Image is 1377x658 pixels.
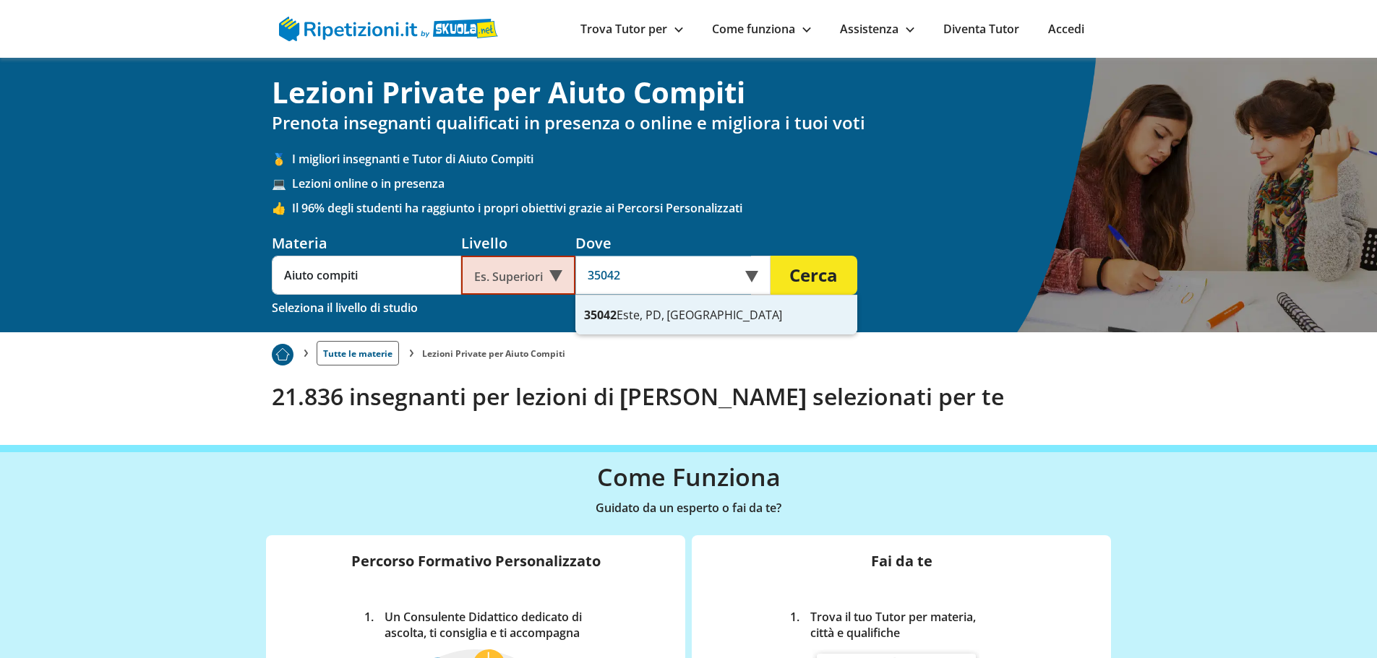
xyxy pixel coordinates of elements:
li: Lezioni Private per Aiuto Compiti [422,347,565,360]
span: 👍 [272,200,292,216]
div: Seleziona il livello di studio [272,298,418,318]
span: 💻 [272,176,292,191]
h2: Prenota insegnanti qualificati in presenza o online e migliora i tuoi voti [272,113,1106,134]
a: Come funziona [712,21,811,37]
div: Es. Superiori [461,256,575,295]
span: Lezioni online o in presenza [292,176,1106,191]
div: 1. [785,609,805,641]
h4: Percorso Formativo Personalizzato [278,553,674,592]
a: Diventa Tutor [943,21,1019,37]
div: Trova il tuo Tutor per materia, città e qualifiche [805,609,1008,641]
h3: Come Funziona [272,462,1106,492]
span: 🥇 [272,151,292,167]
nav: breadcrumb d-none d-tablet-block [272,332,1106,365]
a: Trova Tutor per [580,21,683,37]
input: Es. Matematica [272,256,461,295]
div: Este, PD, [GEOGRAPHIC_DATA] [575,295,857,334]
p: Guidato da un esperto o fai da te? [272,498,1106,518]
span: Il 96% degli studenti ha raggiunto i propri obiettivi grazie ai Percorsi Personalizzati [292,200,1106,216]
h4: Fai da te [703,553,1099,592]
div: Livello [461,233,575,253]
h2: 21.836 insegnanti per lezioni di [PERSON_NAME] selezionati per te [272,383,1106,410]
span: I migliori insegnanti e Tutor di Aiuto Compiti [292,151,1106,167]
a: Assistenza [840,21,914,37]
div: Dove [575,233,771,253]
a: Tutte le materie [317,341,399,365]
a: logo Skuola.net | Ripetizioni.it [279,20,498,35]
strong: 35042 [584,307,617,323]
img: Piu prenotato [272,344,293,365]
img: logo Skuola.net | Ripetizioni.it [279,17,498,41]
div: 1. [359,609,379,641]
div: Materia [272,233,461,253]
input: Es. Indirizzo o CAP [575,256,751,295]
div: Un Consulente Didattico dedicato di ascolta, ti consiglia e ti accompagna [379,609,593,641]
button: Cerca [771,256,857,295]
a: Accedi [1048,21,1084,37]
h1: Lezioni Private per Aiuto Compiti [272,75,1106,110]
